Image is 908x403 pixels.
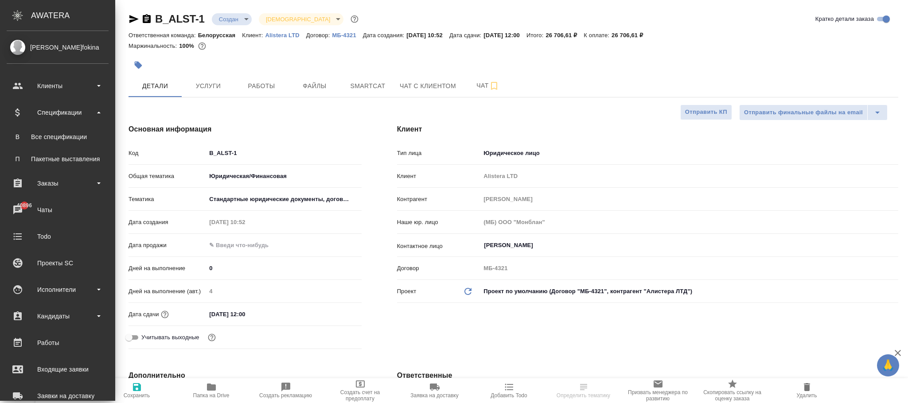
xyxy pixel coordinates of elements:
[480,216,898,229] input: Пустое поле
[397,287,417,296] p: Проект
[265,31,306,39] a: Alistera LTD
[11,132,104,141] div: Все спецификации
[397,242,481,251] p: Контактное лицо
[124,392,150,399] span: Сохранить
[695,378,770,403] button: Скопировать ссылку на оценку заказа
[7,310,109,323] div: Кандидаты
[701,389,764,402] span: Скопировать ссылку на оценку заказа
[397,149,481,158] p: Тип лица
[7,336,109,349] div: Работы
[259,392,312,399] span: Создать рекламацию
[265,32,306,39] p: Alistera LTD
[397,378,472,403] button: Заявка на доставку
[259,13,343,25] div: Создан
[7,230,109,243] div: Todo
[7,43,109,52] div: [PERSON_NAME]fokina
[480,170,898,182] input: Пустое поле
[134,81,176,92] span: Детали
[129,264,206,273] p: Дней на выполнение
[129,14,139,24] button: Скопировать ссылку для ЯМессенджера
[332,31,362,39] a: МБ-4321
[187,81,230,92] span: Услуги
[363,32,406,39] p: Дата создания:
[129,172,206,181] p: Общая тематика
[893,244,895,246] button: Open
[397,264,481,273] p: Договор
[7,283,109,296] div: Исполнители
[739,105,868,120] button: Отправить финальные файлы на email
[206,285,361,298] input: Пустое поле
[129,218,206,227] p: Дата создания
[141,333,199,342] span: Учитывать выходные
[815,15,874,23] span: Кратко детали заказа
[877,354,899,376] button: 🙏
[680,105,732,120] button: Отправить КП
[216,15,241,23] button: Создан
[480,284,898,299] div: Проект по умолчанию (Договор "МБ-4321", контрагент "Алистера ЛТД")
[397,370,898,381] h4: Ответственные
[480,262,898,275] input: Пустое поле
[206,332,218,343] button: Выбери, если сб и вс нужно считать рабочими днями для выполнения заказа.
[206,169,361,184] div: Юридическая/Финансовая
[612,32,650,39] p: 26 706,61 ₽
[129,241,206,250] p: Дата продажи
[206,308,284,321] input: ✎ Введи что-нибудь
[323,378,397,403] button: Создать счет на предоплату
[7,256,109,270] div: Проекты SC
[881,356,896,375] span: 🙏
[557,392,610,399] span: Определить тематику
[263,15,333,23] button: [DEMOGRAPHIC_DATA]
[12,201,37,210] span: 40896
[467,80,509,91] span: Чат
[797,392,817,399] span: Удалить
[2,358,113,380] a: Входящие заявки
[328,389,392,402] span: Создать счет на предоплату
[31,7,115,24] div: AWATERA
[129,370,362,381] h4: Дополнительно
[306,32,332,39] p: Договор:
[397,172,481,181] p: Клиент
[129,43,179,49] p: Маржинальность:
[240,81,283,92] span: Работы
[7,363,109,376] div: Входящие заявки
[397,124,898,135] h4: Клиент
[349,13,360,25] button: Доп статусы указывают на важность/срочность заказа
[489,81,499,91] svg: Подписаться
[7,150,109,168] a: ППакетные выставления
[584,32,612,39] p: К оплате:
[129,32,198,39] p: Ответственная команда:
[332,32,362,39] p: МБ-4321
[7,177,109,190] div: Заказы
[179,43,196,49] p: 100%
[129,287,206,296] p: Дней на выполнение (авт.)
[7,79,109,93] div: Клиенты
[347,81,389,92] span: Smartcat
[406,32,449,39] p: [DATE] 10:52
[2,199,113,221] a: 40896Чаты
[491,392,527,399] span: Добавить Todo
[129,55,148,75] button: Добавить тэг
[141,14,152,24] button: Скопировать ссылку
[397,195,481,204] p: Контрагент
[155,13,205,25] a: B_ALST-1
[480,146,898,161] div: Юридическое лицо
[11,155,104,163] div: Пакетные выставления
[129,195,206,204] p: Тематика
[249,378,323,403] button: Создать рекламацию
[206,239,284,252] input: ✎ Введи что-нибудь
[739,105,888,120] div: split button
[196,40,208,52] button: 0.00 RUB;
[129,149,206,158] p: Код
[100,378,174,403] button: Сохранить
[472,378,546,403] button: Добавить Todo
[621,378,695,403] button: Призвать менеджера по развитию
[526,32,546,39] p: Итого:
[546,378,621,403] button: Определить тематику
[7,106,109,119] div: Спецификации
[546,32,584,39] p: 26 706,61 ₽
[400,81,456,92] span: Чат с клиентом
[7,203,109,217] div: Чаты
[685,107,727,117] span: Отправить КП
[193,392,230,399] span: Папка на Drive
[129,310,159,319] p: Дата сдачи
